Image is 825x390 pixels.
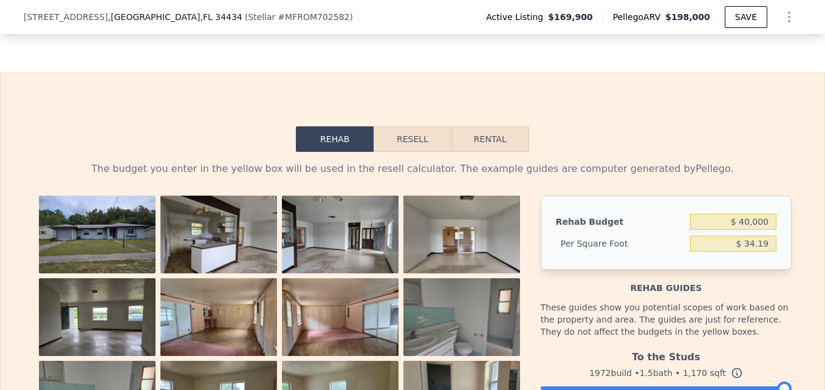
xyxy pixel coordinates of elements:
div: These guides show you potential scopes of work based on the property and area. The guides are jus... [541,294,792,345]
span: 1,170 [683,368,707,378]
button: SAVE [725,6,767,28]
img: Property Photo 8 [403,278,520,366]
div: To the Studs [541,345,792,364]
span: [STREET_ADDRESS] [24,11,108,23]
div: The budget you enter in the yellow box will be used in the resell calculator. The example guides ... [33,162,792,176]
span: $169,900 [548,11,593,23]
span: Stellar [248,12,275,22]
img: Property Photo 2 [160,196,277,283]
span: Active Listing [486,11,548,23]
span: $198,000 [665,12,710,22]
img: Property Photo 7 [282,278,399,366]
span: , [GEOGRAPHIC_DATA] [108,11,242,23]
div: ( ) [245,11,353,23]
span: Pellego ARV [613,11,666,23]
div: Per Square Foot [556,233,685,255]
img: Property Photo 4 [403,196,520,283]
img: Property Photo 5 [39,278,156,366]
button: Show Options [777,5,801,29]
span: # MFROM702582 [278,12,349,22]
img: Property Photo 1 [39,196,156,283]
div: Rehab Budget [556,211,685,233]
button: Rehab [296,126,374,152]
img: Property Photo 3 [282,196,399,283]
button: Rental [451,126,529,152]
img: Property Photo 6 [160,278,277,366]
span: , FL 34434 [200,12,242,22]
div: 1972 build • 1.5 bath • sqft [541,364,792,381]
div: Rehab guides [541,270,792,294]
button: Resell [374,126,451,152]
